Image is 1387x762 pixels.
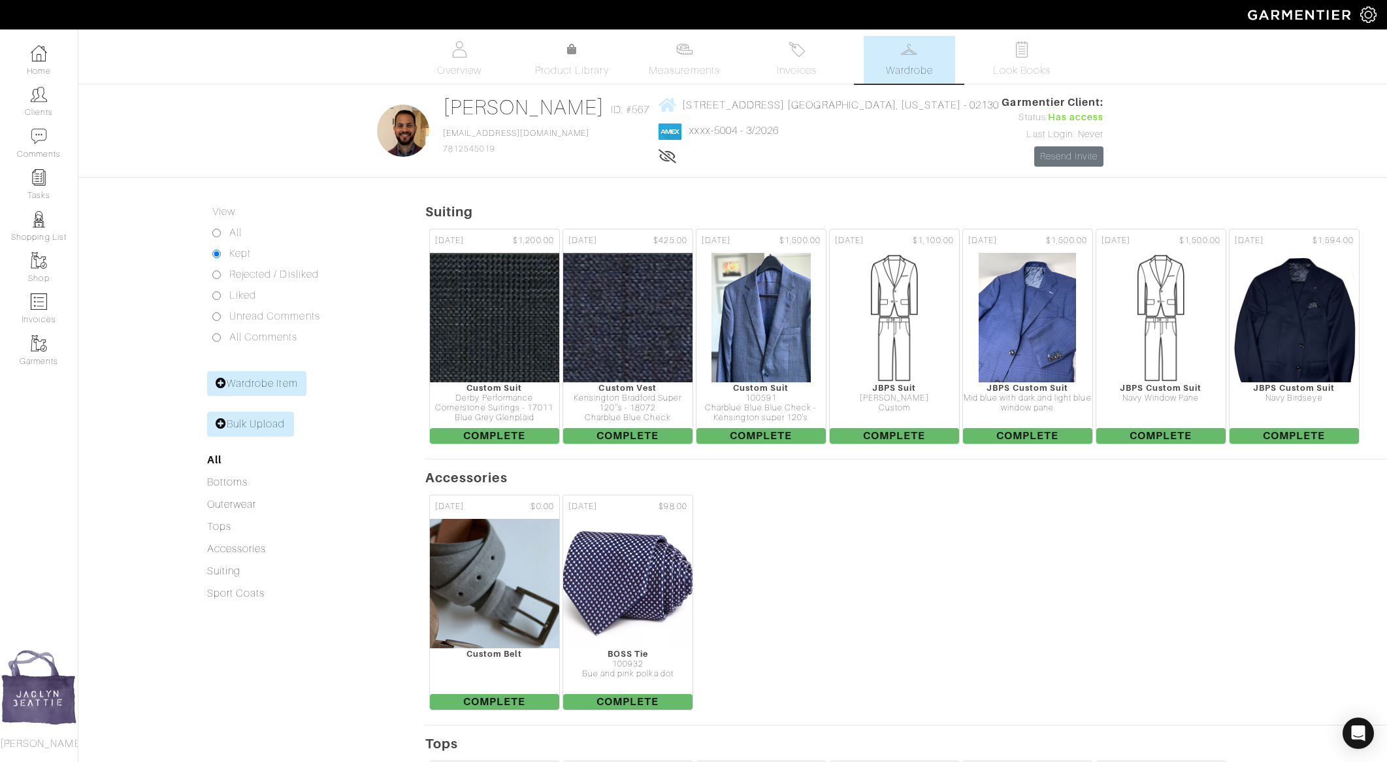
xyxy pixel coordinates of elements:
[1179,235,1220,247] span: $1,500.00
[425,204,1387,220] h5: Suiting
[207,371,306,396] a: Wardrobe Item
[443,129,589,138] a: [EMAIL_ADDRESS][DOMAIN_NAME]
[1313,235,1353,247] span: $1,594.00
[207,476,248,488] a: Bottoms
[1096,383,1226,393] div: JBPS Custom Suit
[563,428,693,444] span: Complete
[563,393,693,414] div: Kensington Bradford Super 120''s - 18072
[563,413,693,423] div: Charblue Blue Check
[1230,428,1359,444] span: Complete
[1002,127,1103,142] div: Last Login: Never
[694,227,828,446] a: [DATE] $1,500.00 Custom Suit 100591 Charblue Blue Blue Check - Kensington super 120's Complete
[526,42,617,78] a: Product Library
[963,383,1092,393] div: JBPS Custom Suit
[751,36,843,84] a: Invoices
[31,128,47,144] img: comment-icon-a0a6a9ef722e966f86d9cbdc48e553b5cf19dbc54f86b18d962a5391bc8f6eb6.png
[430,413,559,423] div: Blue Grey Glenplaid
[513,235,553,247] span: $1,200.00
[1046,235,1086,247] span: $1,500.00
[913,235,953,247] span: $1,100.00
[978,252,1077,383] img: oebFiEUheyp1vNuxdXCdDjug
[31,335,47,352] img: garments-icon-b7da505a4dc4fd61783c78ac3ca0ef83fa9d6f193b1c9dc38574b1d14d53ca28.png
[563,669,693,679] div: Bue and pink polka dot
[229,225,242,240] label: All
[428,493,561,712] a: [DATE] $0.00 Custom Belt Complete
[689,125,779,137] a: xxxx-5004 - 3/2026
[696,403,826,423] div: Charblue Blue Blue Check - Kensington super 120's
[561,227,694,446] a: [DATE] $425.00 Custom Vest Kensington Bradford Super 120''s - 18072 Charblue Blue Check Complete
[659,124,681,140] img: american_express-1200034d2e149cdf2cc7894a33a747db654cf6f8355cb502592f1d228b2ac700.png
[828,227,961,446] a: [DATE] $1,100.00 JBPS Suit [PERSON_NAME] Custom Complete
[1002,110,1103,125] div: Status:
[414,36,505,84] a: Overview
[31,169,47,186] img: reminder-icon-8004d30b9f0a5d33ae49ab947aed9ed385cf756f9e5892f1edd6e32f2345188e.png
[830,428,959,444] span: Complete
[563,383,693,393] div: Custom Vest
[207,588,265,599] a: Sport Coats
[682,99,999,110] span: [STREET_ADDRESS] [GEOGRAPHIC_DATA], [US_STATE] - 02130
[1230,393,1359,403] div: Navy Birdseye
[611,102,649,118] span: ID: #567
[568,235,597,247] span: [DATE]
[207,412,294,437] a: Bulk Upload
[428,227,561,446] a: [DATE] $1,200.00 Custom Suit Derby Performance Cornerstone Suitings - 17011 Blue Grey Glenplaid C...
[830,403,959,413] div: Custom
[207,454,221,466] a: All
[561,493,694,712] a: [DATE] $98.00 BOSS Tie 100932 Bue and pink polka dot Complete
[430,694,559,710] span: Complete
[425,470,1387,486] h5: Accessories
[207,543,267,555] a: Accessories
[676,41,693,58] img: measurements-466bbee1fd09ba9460f595b01e5d73f9e2bff037440d3c8f018324cb6cdf7a4a.svg
[1235,235,1264,247] span: [DATE]
[207,521,231,533] a: Tops
[563,659,693,669] div: 100932
[696,383,826,393] div: Custom Suit
[269,252,720,383] img: 2NpNBtiiteKfgWygshgVCyTm
[1232,252,1356,383] img: mpUkEZjP9887gDksRXmexBFZ
[829,252,960,383] img: Mens_Suit-069137d2cdcae0e33d8952f59a7abf0af47a610f596367ef26ce478a929a6043.png
[229,288,256,303] label: Liked
[31,211,47,227] img: stylists-icon-eb353228a002819b7ec25b43dbf5f0378dd9e0616d9560372ff212230b889e62.png
[207,565,240,577] a: Suiting
[1343,718,1374,749] div: Open Intercom Messenger
[229,246,251,261] label: Kept
[1096,252,1226,383] img: Mens_Suit-069137d2cdcae0e33d8952f59a7abf0af47a610f596367ef26ce478a929a6043.png
[435,501,464,513] span: [DATE]
[1048,110,1104,125] span: Has access
[31,293,47,310] img: orders-icon-0abe47150d42831381b5fb84f609e132dff9fe21cb692f30cb5eec754e2cba89.png
[993,63,1051,78] span: Look Books
[435,235,464,247] span: [DATE]
[451,41,468,58] img: basicinfo-40fd8af6dae0f16599ec9e87c0ef1c0a1fdea2edbe929e3d69a839185d80c458.svg
[976,36,1068,84] a: Look Books
[789,41,805,58] img: orders-27d20c2124de7fd6de4e0e44c1d41de31381a507db9b33961299e4e07d508b8c.svg
[659,97,999,113] a: [STREET_ADDRESS] [GEOGRAPHIC_DATA], [US_STATE] - 02130
[702,235,730,247] span: [DATE]
[1101,235,1130,247] span: [DATE]
[437,63,481,78] span: Overview
[659,501,687,513] span: $98.00
[901,41,917,58] img: wardrobe-487a4870c1b7c33e795ec22d11cfc2ed9d08956e64fb3008fe2437562e282088.svg
[1228,227,1361,446] a: [DATE] $1,594.00 JBPS Custom Suit Navy Birdseye Complete
[1002,95,1103,110] span: Garmentier Client:
[535,63,609,78] span: Product Library
[568,501,597,513] span: [DATE]
[430,649,559,659] div: Custom Belt
[551,518,704,649] img: GmzzJBVtvsQzZ86m7VY9Cu1k
[1094,227,1228,446] a: [DATE] $1,500.00 JBPS Custom Suit Navy Window Pane Complete
[649,63,720,78] span: Measurements
[563,694,693,710] span: Complete
[779,235,820,247] span: $1,500.00
[653,235,687,247] span: $425.00
[31,252,47,269] img: garments-icon-b7da505a4dc4fd61783c78ac3ca0ef83fa9d6f193b1c9dc38574b1d14d53ca28.png
[835,235,864,247] span: [DATE]
[777,63,817,78] span: Invoices
[830,393,959,403] div: [PERSON_NAME]
[961,227,1094,446] a: [DATE] $1,500.00 JBPS Custom Suit Mid blue with dark and light blue window pane Complete
[430,393,559,414] div: Derby Performance Cornerstone Suitings - 17011
[638,36,730,84] a: Measurements
[31,86,47,103] img: clients-icon-6bae9207a08558b7cb47a8932f037763ab4055f8c8b6bfacd5dc20c3e0201464.png
[886,63,933,78] span: Wardrobe
[1013,41,1030,58] img: todo-9ac3debb85659649dc8f770b8b6100bb5dab4b48dedcbae339e5042a72dfd3cc.svg
[1034,146,1104,167] a: Resend Invite
[711,252,811,383] img: cjmyrCmi1vXSdTPY6XBPiBvX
